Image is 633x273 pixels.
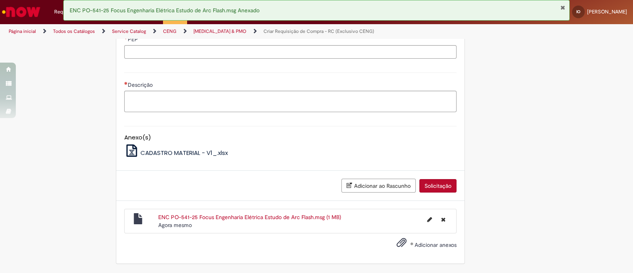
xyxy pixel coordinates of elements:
a: CADASTRO MATERIAL - V1_.xlsx [124,149,228,157]
span: PEP [128,36,140,43]
a: [MEDICAL_DATA] & PMO [193,28,246,34]
textarea: Descrição [124,91,457,112]
time: 01/10/2025 09:56:19 [158,221,192,229]
a: Service Catalog [112,28,146,34]
input: PEP [124,45,457,59]
span: CADASTRO MATERIAL - V1_.xlsx [140,149,228,157]
button: Adicionar ao Rascunho [341,179,416,193]
ul: Trilhas de página [6,24,416,39]
a: ENC PO-541-25 Focus Engenharia Elétrica Estudo de Arc Flash.msg (1 MB) [158,214,341,221]
span: ENC PO-541-25 Focus Engenharia Elétrica Estudo de Arc Flash.msg Anexado [70,7,260,14]
a: CENG [163,28,176,34]
button: Editar nome de arquivo ENC PO-541-25 Focus Engenharia Elétrica Estudo de Arc Flash.msg [423,213,437,226]
span: Necessários [124,82,128,85]
a: Todos os Catálogos [53,28,95,34]
span: Requisições [54,8,82,16]
span: [PERSON_NAME] [587,8,627,15]
span: IO [576,9,580,14]
span: Adicionar anexos [415,241,457,248]
span: Descrição [128,81,154,88]
button: Adicionar anexos [394,235,409,254]
a: Página inicial [9,28,36,34]
a: Criar Requisição de Compra - RC (Exclusivo CENG) [263,28,374,34]
img: ServiceNow [1,4,42,20]
button: Solicitação [419,179,457,193]
span: Necessários [124,36,128,39]
button: Fechar Notificação [560,4,565,11]
button: Excluir ENC PO-541-25 Focus Engenharia Elétrica Estudo de Arc Flash.msg [436,213,450,226]
span: Agora mesmo [158,221,192,229]
h5: Anexo(s) [124,134,457,141]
